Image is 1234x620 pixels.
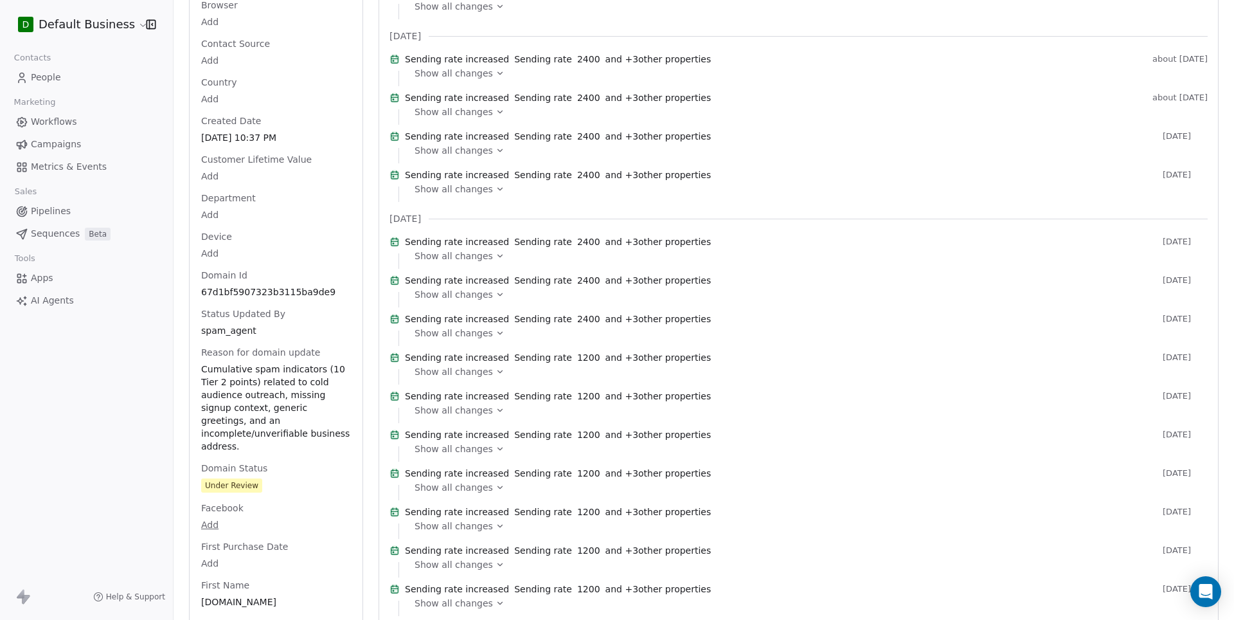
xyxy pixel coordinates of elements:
span: Show all changes [415,481,493,494]
a: Workflows [10,111,163,132]
span: 2400 [577,53,600,66]
span: about [DATE] [1152,93,1208,103]
a: Show all changes [415,558,1199,571]
span: Show all changes [415,327,493,340]
span: and + 3 other properties [605,274,711,287]
span: [DATE] [1163,430,1208,440]
span: Sending rate increased [405,169,509,181]
span: Sending rate [514,53,572,66]
span: People [31,71,61,84]
span: Workflows [31,115,77,129]
span: Sending rate [514,169,572,181]
span: Show all changes [415,442,493,455]
span: Sending rate [514,235,572,248]
span: Add [201,208,351,221]
span: [DATE] [389,212,421,225]
span: Add [201,54,351,67]
span: Sending rate increased [405,351,509,364]
span: and + 3 other properties [605,467,711,480]
span: Sending rate increased [405,274,509,287]
span: Add [201,15,351,28]
span: Show all changes [415,183,493,196]
a: Show all changes [415,250,1199,262]
span: Sending rate [514,351,572,364]
span: Country [199,76,240,89]
span: Sending rate [514,583,572,596]
a: Apps [10,268,163,289]
span: First Purchase Date [199,540,291,553]
span: Customer Lifetime Value [199,153,314,166]
span: Show all changes [415,520,493,533]
a: Show all changes [415,365,1199,378]
span: Show all changes [415,250,493,262]
span: Sending rate increased [405,583,509,596]
div: Open Intercom Messenger [1190,576,1221,607]
span: Show all changes [415,288,493,301]
span: and + 3 other properties [605,351,711,364]
span: and + 3 other properties [605,53,711,66]
a: Show all changes [415,327,1199,340]
a: Campaigns [10,134,163,155]
div: Under Review [205,479,258,492]
span: and + 3 other properties [605,428,711,441]
a: Show all changes [415,481,1199,494]
span: Facebook [199,502,246,515]
span: Tools [9,249,40,268]
span: [DATE] [1163,352,1208,363]
span: Add [201,93,351,105]
span: Add [201,170,351,183]
span: spam_agent [201,324,351,337]
span: 1200 [577,583,600,596]
span: Metrics & Events [31,160,107,174]
span: D [22,18,30,31]
span: Show all changes [415,144,493,157]
span: 2400 [577,235,600,248]
span: [DATE] 10:37 PM [201,131,351,144]
span: Sending rate [514,130,572,143]
span: Cumulative spam indicators (10 Tier 2 points) related to cold audience outreach, missing signup c... [201,363,351,453]
span: [DATE] [1163,468,1208,479]
a: Show all changes [415,144,1199,157]
span: Show all changes [415,67,493,80]
span: [DATE] [1163,237,1208,247]
span: Pipelines [31,205,71,218]
span: and + 3 other properties [605,390,711,403]
span: Sequences [31,227,80,241]
span: and + 3 other properties [605,313,711,325]
a: Show all changes [415,597,1199,610]
span: 2400 [577,169,600,181]
span: Sending rate increased [405,544,509,557]
a: SequencesBeta [10,223,163,244]
span: and + 3 other properties [605,169,711,181]
a: Show all changes [415,404,1199,417]
span: Domain Status [199,462,270,475]
span: and + 3 other properties [605,130,711,143]
span: Sending rate increased [405,506,509,518]
span: Sending rate [514,506,572,518]
span: 1200 [577,390,600,403]
span: Sending rate increased [405,91,509,104]
a: Help & Support [93,592,165,602]
span: and + 3 other properties [605,235,711,248]
span: Sending rate increased [405,428,509,441]
span: Sending rate increased [405,390,509,403]
span: Status Updated By [199,307,288,320]
span: 1200 [577,351,600,364]
span: Device [199,230,235,243]
span: Add [201,247,351,260]
span: Sending rate increased [405,467,509,480]
span: 2400 [577,313,600,325]
span: [DOMAIN_NAME] [201,596,351,608]
a: Show all changes [415,67,1199,80]
a: AI Agents [10,290,163,311]
span: AI Agents [31,294,74,307]
span: Show all changes [415,365,493,378]
span: Apps [31,271,53,285]
span: Sending rate increased [405,313,509,325]
span: [DATE] [389,30,421,42]
span: Contacts [8,48,57,68]
span: [DATE] [1163,545,1208,556]
span: Sending rate [514,467,572,480]
a: Metrics & Events [10,156,163,178]
span: Sending rate [514,274,572,287]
